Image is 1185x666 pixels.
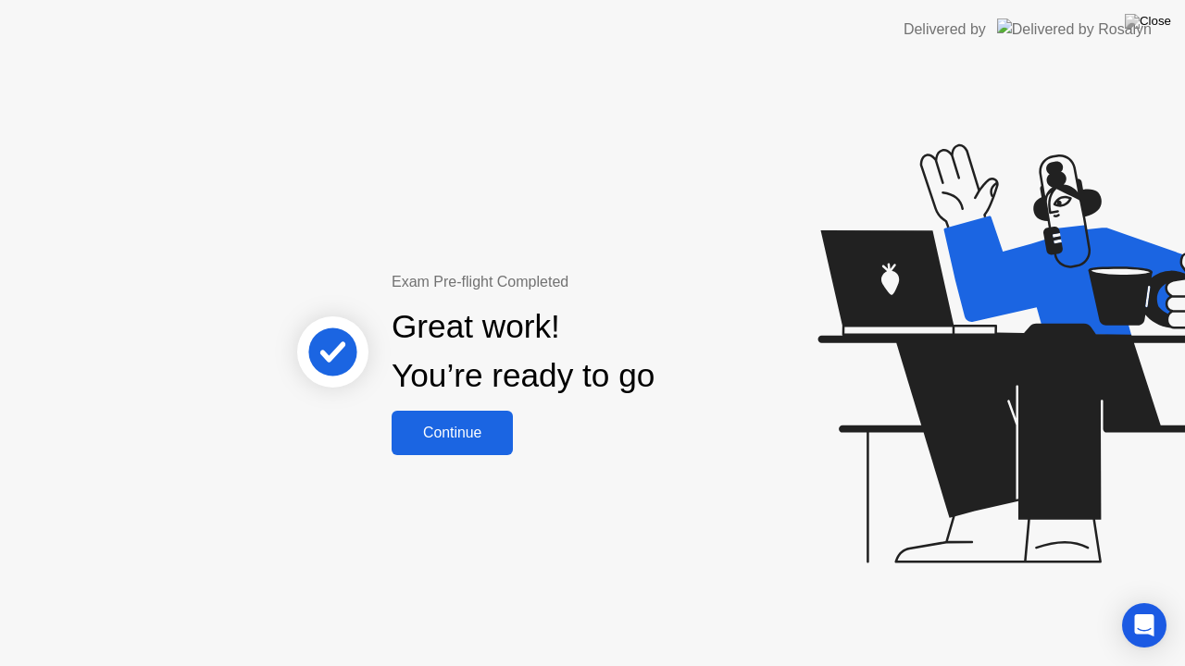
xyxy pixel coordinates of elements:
img: Delivered by Rosalyn [997,18,1152,40]
img: Close [1125,14,1171,29]
div: Exam Pre-flight Completed [392,271,774,293]
button: Continue [392,411,513,455]
div: Continue [397,425,507,441]
div: Delivered by [904,18,986,41]
div: Open Intercom Messenger [1122,603,1166,647]
div: Great work! You’re ready to go [392,302,655,401]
